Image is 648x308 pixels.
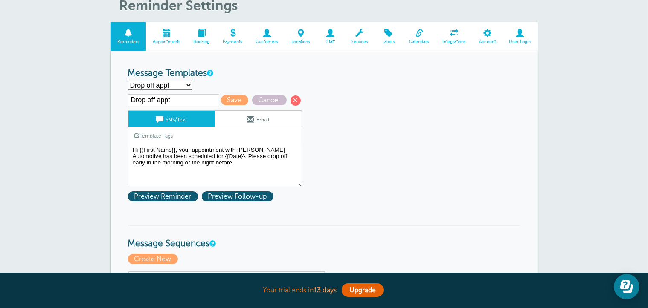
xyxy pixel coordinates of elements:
[150,39,183,44] span: Appointments
[379,39,398,44] span: Labels
[375,22,402,51] a: Labels
[128,225,520,249] h3: Message Sequences
[146,22,187,51] a: Appointments
[252,95,287,105] span: Cancel
[473,22,503,51] a: Account
[252,96,291,104] a: Cancel
[317,22,344,51] a: Staff
[215,111,302,127] a: Email
[115,39,142,44] span: Reminders
[187,22,216,51] a: Booking
[128,191,198,201] span: Preview Reminder
[349,39,370,44] span: Services
[221,96,252,104] a: Save
[477,39,498,44] span: Account
[314,286,337,294] a: 13 days
[221,39,245,44] span: Payments
[321,39,340,44] span: Staff
[221,95,248,105] span: Save
[507,39,533,44] span: User Login
[289,39,313,44] span: Locations
[342,283,384,297] a: Upgrade
[207,70,212,76] a: This is the wording for your reminder and follow-up messages. You can create multiple templates i...
[407,39,432,44] span: Calendars
[402,22,436,51] a: Calendars
[128,111,215,127] a: SMS/Text
[436,22,473,51] a: Integrations
[191,39,212,44] span: Booking
[128,94,219,106] input: Template Name
[210,241,215,246] a: Message Sequences allow you to setup multiple reminder schedules that can use different Message T...
[216,22,249,51] a: Payments
[440,39,468,44] span: Integrations
[128,127,180,144] a: Template Tags
[253,39,281,44] span: Customers
[128,68,520,79] h3: Message Templates
[285,22,317,51] a: Locations
[249,22,285,51] a: Customers
[503,22,538,51] a: User Login
[344,22,375,51] a: Services
[111,281,538,299] div: Your trial ends in .
[202,191,273,201] span: Preview Follow-up
[128,193,202,200] a: Preview Reminder
[128,254,178,264] span: Create New
[128,144,302,187] textarea: Hi {{First Name}}, your appointment with [PERSON_NAME] Automotive has been scheduled for {{Date}}...
[128,255,180,263] a: Create New
[614,274,639,299] iframe: Resource center
[202,193,276,200] a: Preview Follow-up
